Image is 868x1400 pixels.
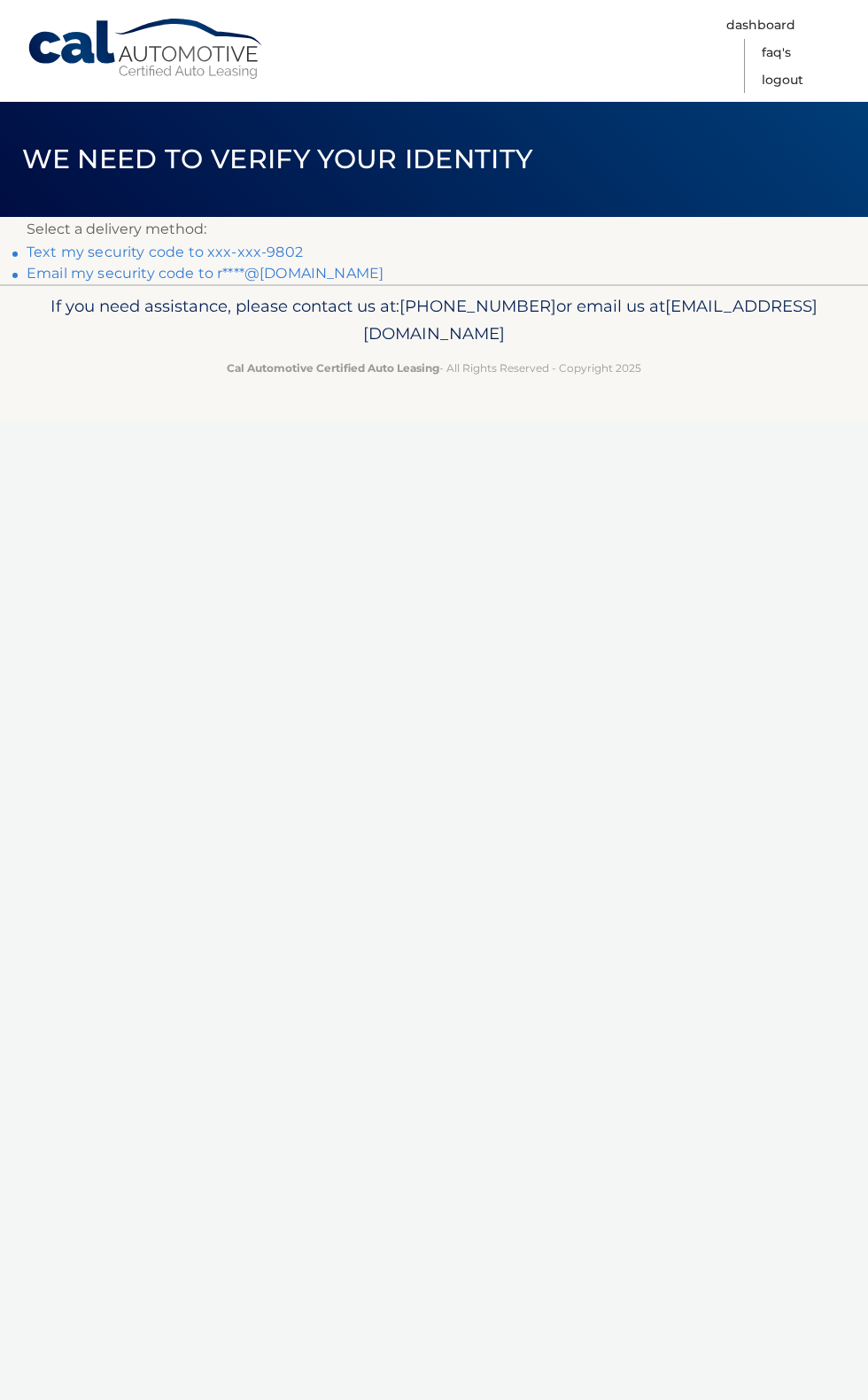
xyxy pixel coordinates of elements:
[726,12,795,39] a: Dashboard
[762,39,791,66] a: FAQ's
[227,361,439,375] strong: Cal Automotive Certified Auto Leasing
[27,292,841,349] p: If you need assistance, please contact us at: or email us at
[22,143,533,175] span: We need to verify your identity
[27,265,384,282] a: Email my security code to r****@[DOMAIN_NAME]
[27,359,841,377] p: - All Rights Reserved - Copyright 2025
[27,217,841,242] p: Select a delivery method:
[27,18,266,81] a: Cal Automotive
[27,244,303,260] a: Text my security code to xxx-xxx-9802
[762,66,803,94] a: Logout
[399,296,556,316] span: [PHONE_NUMBER]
